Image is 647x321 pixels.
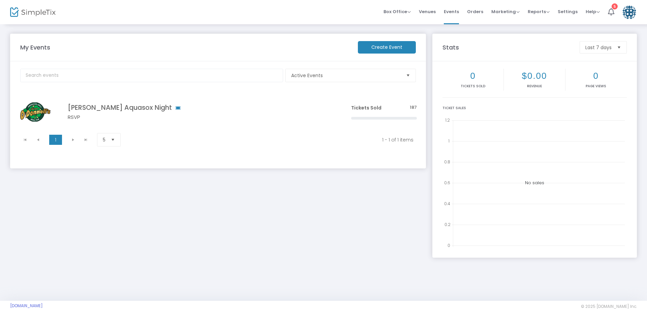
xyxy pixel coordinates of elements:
span: © 2025 [DOMAIN_NAME] Inc. [581,304,637,309]
h4: [PERSON_NAME] Aquasox Night [68,104,331,111]
img: 638875542229396975LogoCurrent1.png [20,102,51,122]
m-button: Create Event [358,41,416,54]
span: 187 [410,104,417,111]
h2: $0.00 [505,71,563,81]
span: Box Office [383,8,411,15]
p: Revenue [505,84,563,89]
div: No sales [442,116,627,250]
button: Select [108,133,118,146]
p: Tickets sold [444,84,502,89]
div: Data table [16,94,421,130]
m-panel-title: Stats [439,43,576,52]
span: Venues [419,3,436,20]
h5: RSVP [68,114,331,120]
m-panel-title: My Events [17,43,355,52]
span: Last 7 days [585,44,612,51]
input: Search events [20,69,283,82]
span: Marketing [491,8,520,15]
a: [DOMAIN_NAME] [10,303,43,309]
button: Select [614,41,624,53]
span: Active Events [291,72,401,79]
kendo-pager-info: 1 - 1 of 1 items [133,136,413,143]
span: Tickets Sold [351,104,381,111]
span: Orders [467,3,483,20]
div: Ticket Sales [442,105,627,110]
span: Reports [528,8,550,15]
div: 5 [612,3,618,9]
button: Select [403,69,413,82]
span: Help [586,8,600,15]
span: Page 1 [49,135,62,145]
span: Settings [558,3,578,20]
span: Events [444,3,459,20]
span: 5 [103,136,105,143]
h2: 0 [444,71,502,81]
p: Page Views [567,84,625,89]
h2: 0 [567,71,625,81]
